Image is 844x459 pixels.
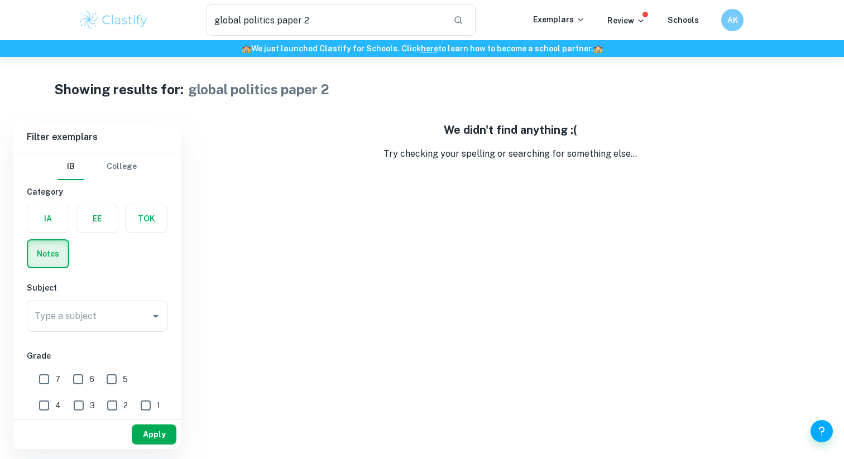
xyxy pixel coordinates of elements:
[57,153,84,180] button: IB
[421,44,438,53] a: here
[28,240,68,267] button: Notes
[726,14,739,26] h6: AK
[607,15,645,27] p: Review
[27,282,167,294] h6: Subject
[157,399,160,412] span: 1
[668,16,699,25] a: Schools
[188,79,329,99] h1: global politics paper 2
[2,42,842,55] h6: We just launched Clastify for Schools. Click to learn how to become a school partner.
[107,153,137,180] button: College
[190,147,831,161] p: Try checking your spelling or searching for something else...
[190,122,831,138] h5: We didn't find anything :(
[55,399,61,412] span: 4
[89,373,94,385] span: 6
[54,79,184,99] h1: Showing results for:
[533,13,585,26] p: Exemplars
[242,44,251,53] span: 🏫
[76,205,118,232] button: EE
[27,186,167,198] h6: Category
[721,9,744,31] button: AK
[123,373,128,385] span: 5
[27,350,167,362] h6: Grade
[13,122,181,153] h6: Filter exemplars
[593,44,603,53] span: 🏫
[27,205,69,232] button: IA
[57,153,137,180] div: Filter type choice
[78,9,149,31] img: Clastify logo
[126,205,167,232] button: TOK
[148,308,164,324] button: Open
[811,420,833,442] button: Help and Feedback
[55,373,60,385] span: 7
[90,399,95,412] span: 3
[207,4,444,36] input: Search for any exemplars...
[132,424,176,444] button: Apply
[123,399,128,412] span: 2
